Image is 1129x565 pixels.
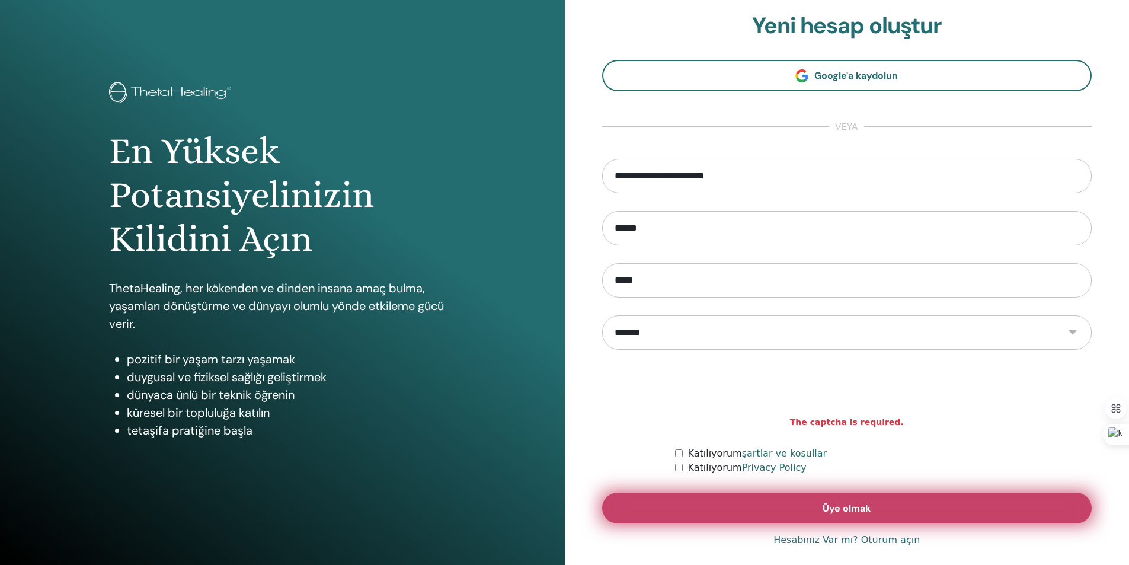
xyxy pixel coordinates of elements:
p: ThetaHealing, her kökenden ve dinden insana amaç bulma, yaşamları dönüştürme ve dünyayı olumlu yö... [109,279,456,333]
span: veya [829,120,864,134]
iframe: reCAPTCHA [757,368,937,414]
li: pozitif bir yaşam tarzı yaşamak [127,350,456,368]
h2: Yeni hesap oluştur [602,12,1092,40]
span: Google'a kaydolun [814,69,898,82]
label: Katılıyorum [687,461,806,475]
a: Privacy Policy [742,462,807,473]
li: küresel bir topluluğa katılın [127,404,456,422]
h1: En Yüksek Potansiyelinizin Kilidini Açın [109,129,456,261]
span: Üye olmak [823,502,871,515]
label: Katılıyorum [687,446,827,461]
a: Hesabınız Var mı? Oturum açın [773,533,920,547]
li: tetaşifa pratiğine başla [127,422,456,439]
li: duygusal ve fiziksel sağlığı geliştirmek [127,368,456,386]
strong: The captcha is required. [790,416,904,429]
button: Üye olmak [602,493,1092,523]
li: dünyaca ünlü bir teknik öğrenin [127,386,456,404]
a: şartlar ve koşullar [742,448,827,459]
a: Google'a kaydolun [602,60,1092,91]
